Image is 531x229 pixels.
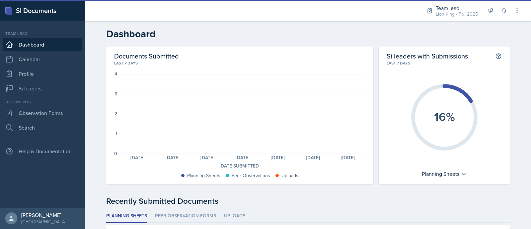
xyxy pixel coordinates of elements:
[3,145,82,158] div: Help & Documentation
[114,111,117,116] div: 2
[106,195,510,207] div: Recently Submitted Documents
[418,169,470,179] div: Planning Sheets
[21,212,66,218] div: [PERSON_NAME]
[331,155,366,160] div: [DATE]
[21,218,66,225] div: [GEOGRAPHIC_DATA]
[232,172,270,179] div: Peer Observations
[115,131,117,136] div: 1
[3,31,82,37] div: Team lead
[114,151,117,156] div: 0
[436,11,478,18] div: Lion King / Fall 2025
[436,4,478,12] div: Team lead
[3,121,82,134] a: Search
[3,99,82,105] div: Documents
[3,106,82,120] a: Observation Forms
[114,60,365,66] div: Last 7 days
[3,67,82,80] a: Profile
[106,210,147,223] li: Planning Sheets
[155,155,190,160] div: [DATE]
[114,163,365,170] div: Date Submitted
[387,52,468,60] h2: Si leaders with Submissions
[3,53,82,66] a: Calendar
[225,155,260,160] div: [DATE]
[295,155,331,160] div: [DATE]
[187,172,220,179] div: Planning Sheets
[190,155,225,160] div: [DATE]
[114,91,117,96] div: 3
[224,210,245,223] li: Uploads
[3,82,82,95] a: Si leaders
[387,60,502,66] div: Last 7 days
[281,172,298,179] div: Uploads
[434,108,455,125] text: 16%
[3,38,82,51] a: Dashboard
[114,52,365,60] h2: Documents Submitted
[106,28,510,40] h2: Dashboard
[260,155,295,160] div: [DATE]
[120,155,155,160] div: [DATE]
[114,71,117,76] div: 4
[155,210,216,223] li: Peer Observation Forms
